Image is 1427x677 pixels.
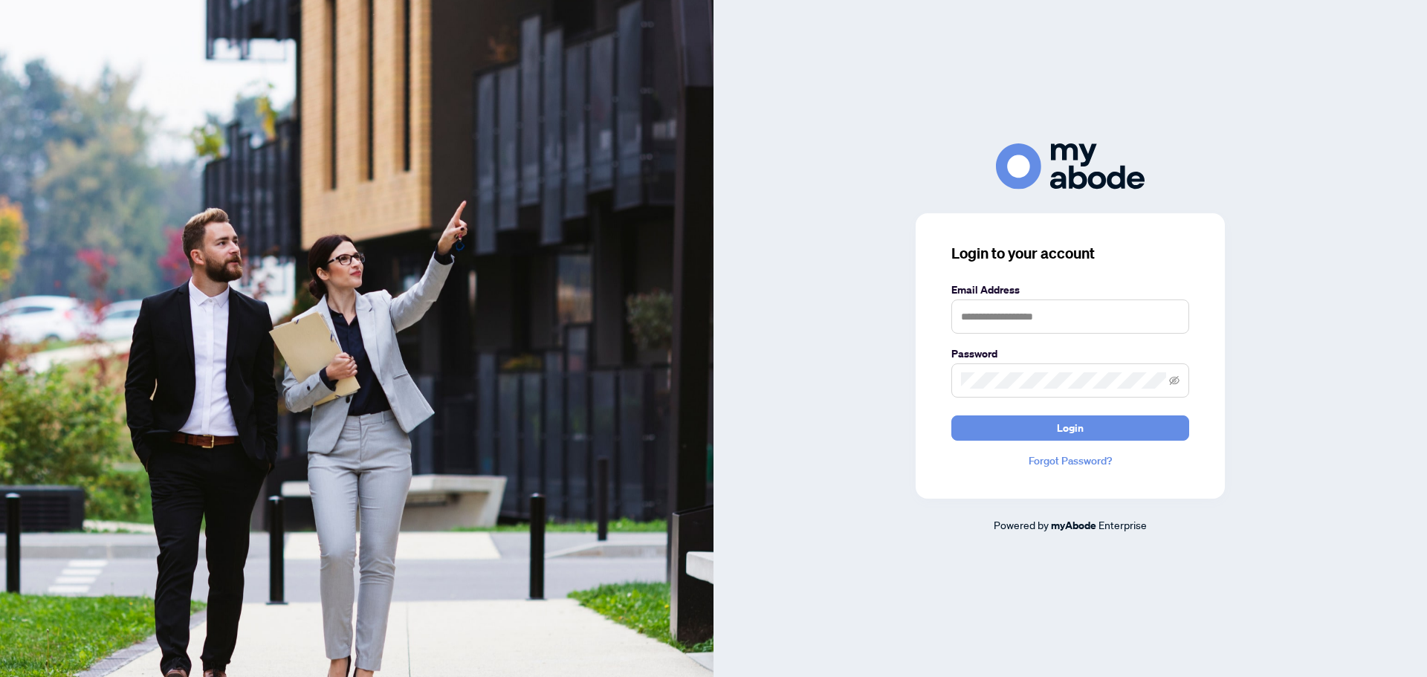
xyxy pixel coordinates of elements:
[1051,517,1096,534] a: myAbode
[951,282,1189,298] label: Email Address
[951,453,1189,469] a: Forgot Password?
[994,518,1049,531] span: Powered by
[951,243,1189,264] h3: Login to your account
[951,346,1189,362] label: Password
[1098,518,1147,531] span: Enterprise
[996,143,1145,189] img: ma-logo
[1057,416,1084,440] span: Login
[1169,375,1180,386] span: eye-invisible
[951,415,1189,441] button: Login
